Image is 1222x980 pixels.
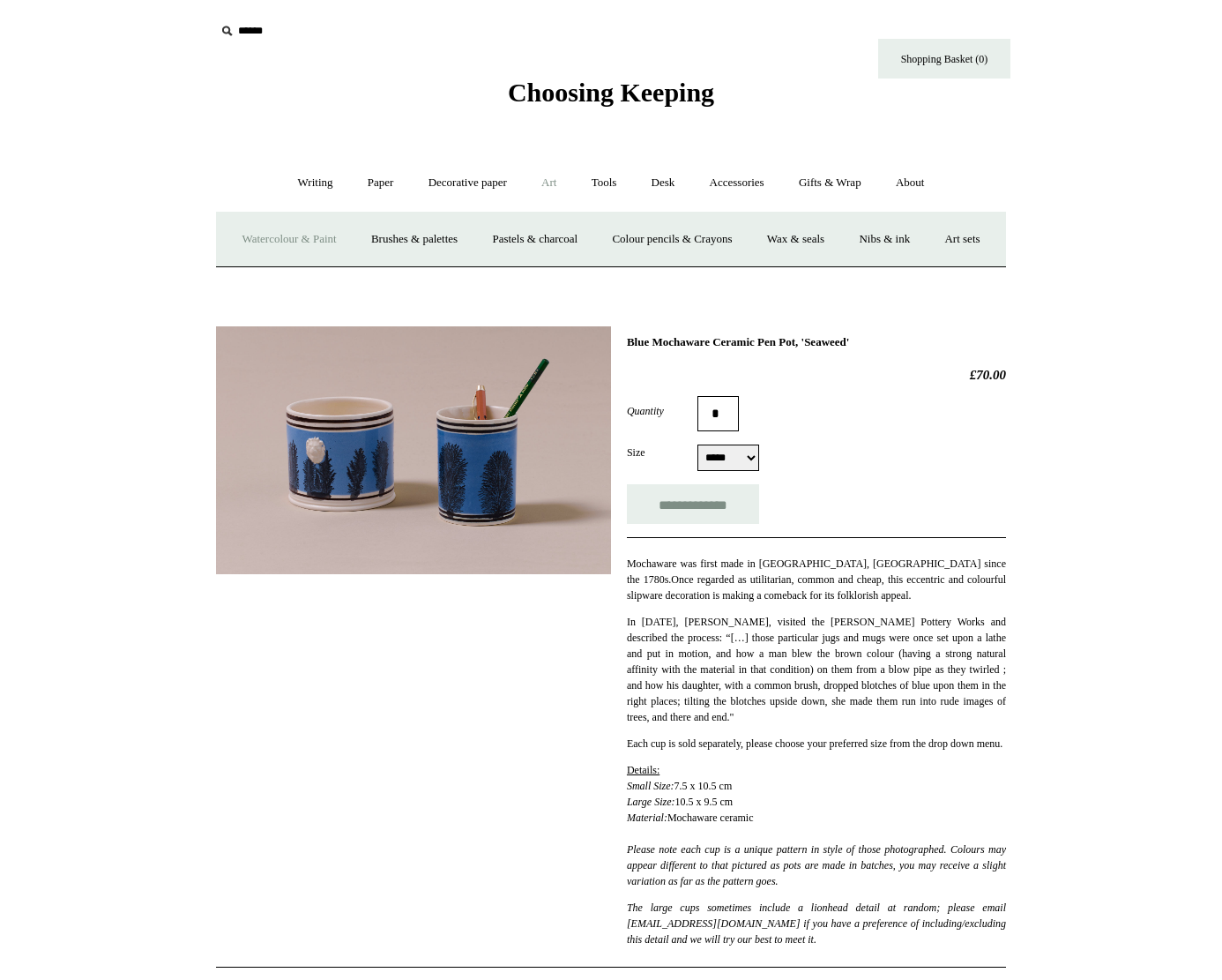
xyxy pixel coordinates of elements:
img: Blue Mochaware Ceramic Pen Pot, 'Seaweed' [216,326,611,574]
h2: £70.00 [627,367,1006,383]
a: Decorative paper [413,160,523,206]
h1: Blue Mochaware Ceramic Pen Pot, 'Seaweed' [627,335,1006,349]
a: Wax & seals [751,216,840,263]
span: Mochaware was first made in [GEOGRAPHIC_DATA], [GEOGRAPHIC_DATA] since the 1780s. [627,557,1006,586]
a: Desk [636,160,691,206]
em: Small Size: [627,780,674,792]
a: Tools [576,160,633,206]
a: Brushes & palettes [355,216,473,263]
span: In [DATE], [PERSON_NAME], visited the [PERSON_NAME] Pottery Works and described the process: “[…]... [627,616,1006,723]
label: Quantity [627,403,697,419]
span: Details: [627,764,659,776]
a: Nibs & ink [843,216,926,263]
em: Material: [627,812,667,824]
span: Each cup is sold separately, please choose your preferred size from the drop down menu. [627,737,1002,750]
span: 7.5 x 10.5 cm [627,764,732,792]
p: Once regarded as utilitarian, common and cheap, this eccentric and colourful slipware decoration ... [627,556,1006,603]
a: Writing [282,160,349,206]
a: Art [525,160,572,206]
span: Choosing Keeping [508,78,714,107]
a: Shopping Basket (0) [878,39,1010,79]
i: The large cups sometimes include a lionhead detail at random; please email [EMAIL_ADDRESS][DOMAIN... [627,901,1006,946]
i: Please note each cup is a unique pattern in style of those photographed. Colours may appear diffe... [627,843,1006,887]
a: Art sets [928,216,995,263]
a: Choosing Keeping [508,92,714,104]
a: Pastels & charcoal [476,216,593,263]
a: Paper [352,160,410,206]
a: Watercolour & Paint [226,216,352,263]
a: Gifts & Wrap [783,160,877,206]
a: About [880,160,941,206]
a: Accessories [694,160,780,206]
span: 10.5 x 9.5 cm Mochaware ceramic [627,796,1006,887]
label: Size [627,445,697,460]
a: Colour pencils & Crayons [596,216,748,263]
em: Large Size: [627,796,675,808]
